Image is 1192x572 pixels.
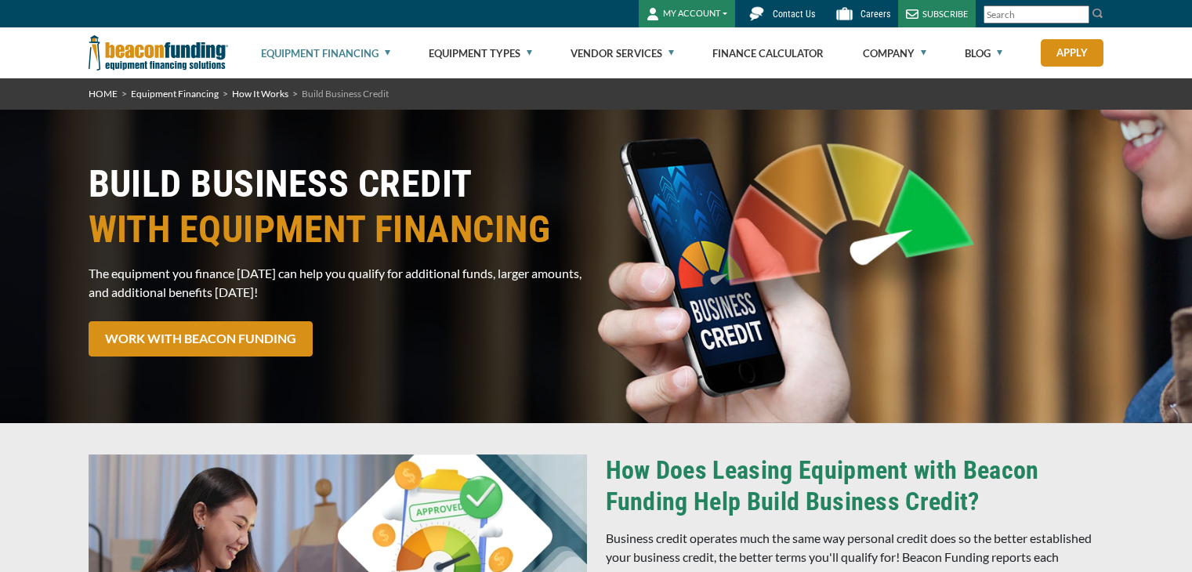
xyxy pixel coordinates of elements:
[606,454,1104,517] h3: How Does Leasing Equipment with Beacon Funding Help Build Business Credit?
[965,28,1002,78] a: Blog
[773,9,815,20] span: Contact Us
[860,9,890,20] span: Careers
[1073,9,1085,21] a: Clear search text
[712,28,824,78] a: Finance Calculator
[302,88,389,100] span: Build Business Credit
[89,264,587,302] p: The equipment you finance [DATE] can help you qualify for additional funds, larger amounts, and a...
[571,28,674,78] a: Vendor Services
[89,27,228,78] img: Beacon Funding Corporation logo
[863,28,926,78] a: Company
[89,88,118,100] a: HOME
[984,5,1089,24] input: Search
[261,28,390,78] a: Equipment Financing
[89,207,587,252] span: WITH EQUIPMENT FINANCING
[232,88,288,100] a: How It Works
[429,28,532,78] a: Equipment Types
[1041,39,1103,67] a: Apply
[89,161,587,252] h1: BUILD BUSINESS CREDIT
[131,88,219,100] a: Equipment Financing
[1092,7,1104,20] img: Search
[89,321,313,357] a: WORK WITH BEACON FUNDING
